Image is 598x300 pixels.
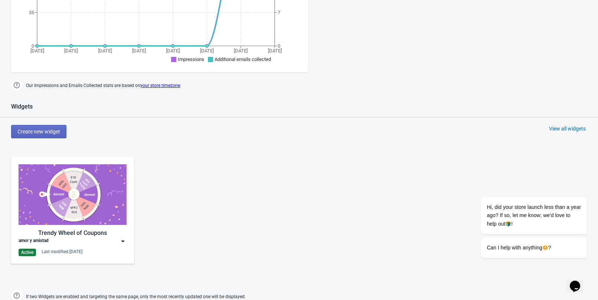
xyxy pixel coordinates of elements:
[132,48,146,54] tspan: [DATE]
[278,43,280,49] tspan: 0
[19,249,36,256] div: Active
[26,80,181,92] span: Our Impressions and Emails Collected stats are based on .
[42,249,82,255] div: Last modified: [DATE]
[29,10,34,15] tspan: 35
[32,43,34,49] tspan: 0
[19,229,127,238] div: Trendy Wheel of Coupons
[200,48,214,54] tspan: [DATE]
[98,48,112,54] tspan: [DATE]
[19,238,49,245] div: amor y amistad
[11,125,66,138] button: Create new widget
[119,238,127,245] img: dropdown.png
[234,48,248,54] tspan: [DATE]
[567,270,591,293] iframe: chat widget
[30,48,44,54] tspan: [DATE]
[11,80,22,91] img: help.png
[19,164,127,225] img: trendy_game.png
[178,57,204,62] span: Impressions
[64,48,78,54] tspan: [DATE]
[278,10,280,15] tspan: 7
[140,83,180,88] a: your store timezone
[215,57,271,62] span: Additional emails collected
[268,48,282,54] tspan: [DATE]
[17,129,60,135] span: Create new widget
[549,125,586,132] div: View all widgets
[457,130,591,267] iframe: chat widget
[166,48,180,54] tspan: [DATE]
